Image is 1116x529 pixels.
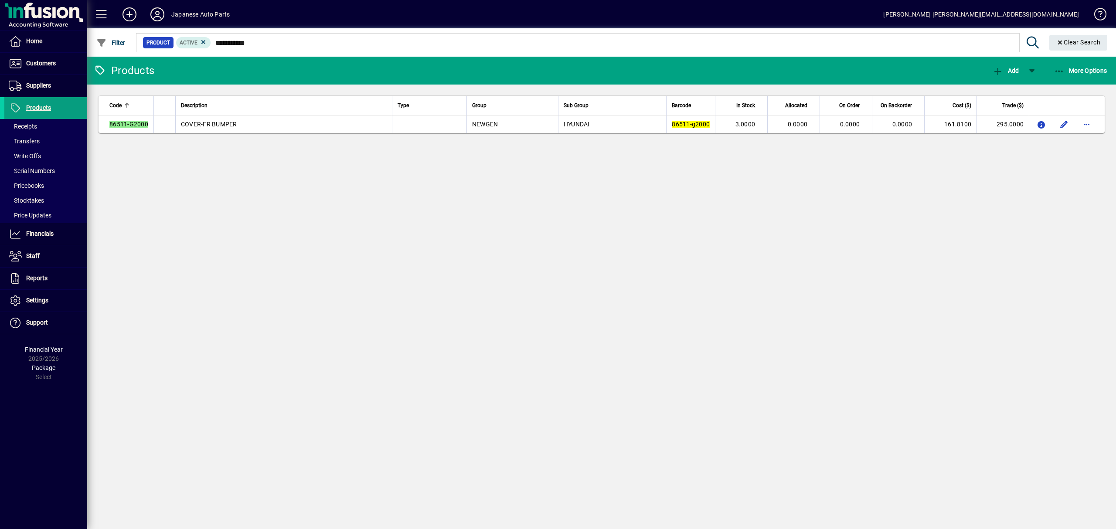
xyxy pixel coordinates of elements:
[4,31,87,52] a: Home
[4,134,87,149] a: Transfers
[32,364,55,371] span: Package
[1002,101,1024,110] span: Trade ($)
[892,121,912,128] span: 0.0000
[176,37,211,48] mat-chip: Activation Status: Active
[180,40,197,46] span: Active
[25,346,63,353] span: Financial Year
[564,121,590,128] span: HYUNDAI
[924,115,976,133] td: 161.8100
[721,101,763,110] div: In Stock
[94,64,154,78] div: Products
[4,178,87,193] a: Pricebooks
[9,167,55,174] span: Serial Numbers
[146,38,170,47] span: Product
[9,212,51,219] span: Price Updates
[1080,117,1094,131] button: More options
[26,275,48,281] span: Reports
[4,193,87,208] a: Stocktakes
[4,149,87,163] a: Write Offs
[993,67,1019,74] span: Add
[26,37,42,44] span: Home
[990,63,1021,78] button: Add
[109,101,148,110] div: Code
[878,101,920,110] div: On Backorder
[4,208,87,223] a: Price Updates
[4,53,87,75] a: Customers
[1056,39,1101,46] span: Clear Search
[4,119,87,134] a: Receipts
[472,101,553,110] div: Group
[1088,2,1105,30] a: Knowledge Base
[4,268,87,289] a: Reports
[4,163,87,178] a: Serial Numbers
[4,75,87,97] a: Suppliers
[840,121,860,128] span: 0.0000
[1049,35,1108,51] button: Clear
[1052,63,1109,78] button: More Options
[26,104,51,111] span: Products
[171,7,230,21] div: Japanese Auto Parts
[4,312,87,334] a: Support
[9,197,44,204] span: Stocktakes
[398,101,461,110] div: Type
[181,101,208,110] span: Description
[109,121,148,128] em: 86511-G2000
[472,121,498,128] span: NEWGEN
[116,7,143,22] button: Add
[9,138,40,145] span: Transfers
[4,245,87,267] a: Staff
[26,319,48,326] span: Support
[564,101,661,110] div: Sub Group
[1054,67,1107,74] span: More Options
[672,101,710,110] div: Barcode
[839,101,860,110] span: On Order
[672,121,710,128] em: 86511-g2000
[736,101,755,110] span: In Stock
[9,123,37,130] span: Receipts
[4,290,87,312] a: Settings
[773,101,815,110] div: Allocated
[881,101,912,110] span: On Backorder
[953,101,971,110] span: Cost ($)
[735,121,755,128] span: 3.0000
[672,101,691,110] span: Barcode
[26,230,54,237] span: Financials
[26,82,51,89] span: Suppliers
[564,101,589,110] span: Sub Group
[472,101,487,110] span: Group
[181,101,387,110] div: Description
[4,223,87,245] a: Financials
[96,39,126,46] span: Filter
[143,7,171,22] button: Profile
[825,101,868,110] div: On Order
[94,35,128,51] button: Filter
[26,252,40,259] span: Staff
[181,121,237,128] span: COVER-FR BUMPER
[9,153,41,159] span: Write Offs
[788,121,808,128] span: 0.0000
[398,101,409,110] span: Type
[9,182,44,189] span: Pricebooks
[883,7,1079,21] div: [PERSON_NAME] [PERSON_NAME][EMAIL_ADDRESS][DOMAIN_NAME]
[26,60,56,67] span: Customers
[1057,117,1071,131] button: Edit
[26,297,48,304] span: Settings
[109,101,122,110] span: Code
[785,101,807,110] span: Allocated
[976,115,1029,133] td: 295.0000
